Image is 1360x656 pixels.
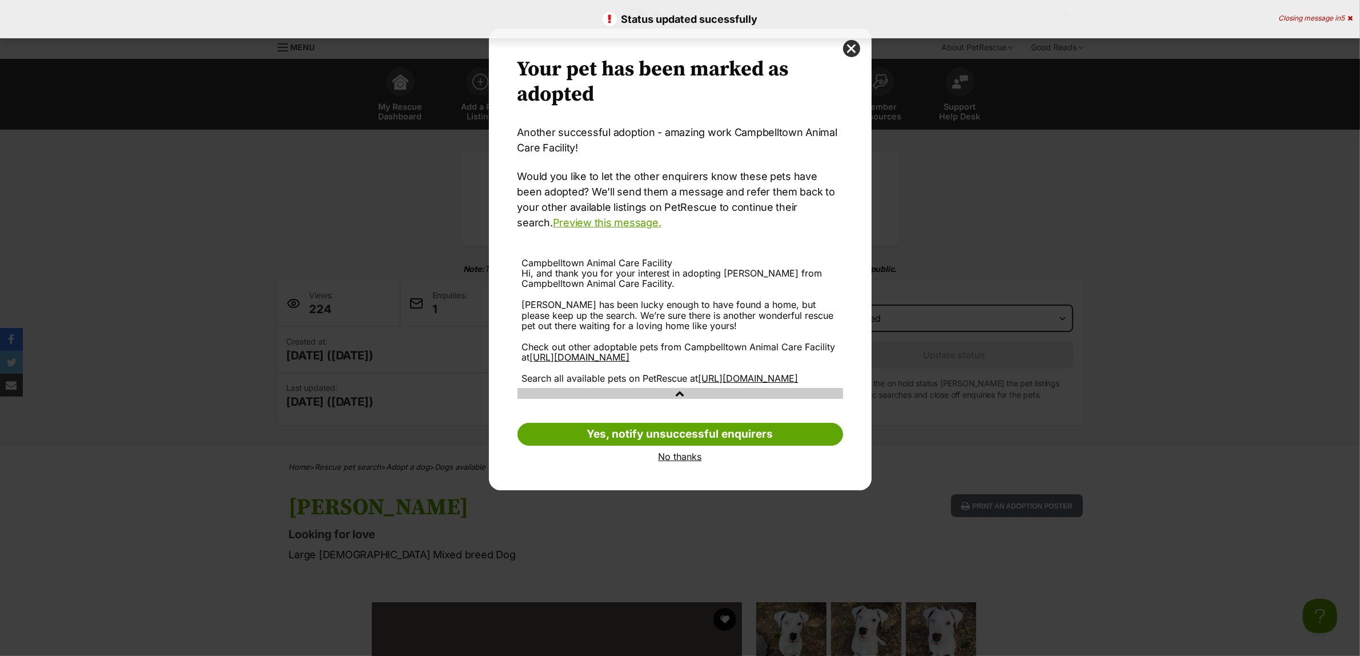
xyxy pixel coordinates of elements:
[530,351,630,363] a: [URL][DOMAIN_NAME]
[517,57,843,107] h2: Your pet has been marked as adopted
[11,11,1349,27] p: Status updated sucessfully
[517,423,843,446] a: Yes, notify unsuccessful enquirers
[699,373,799,384] a: [URL][DOMAIN_NAME]
[517,169,843,230] p: Would you like to let the other enquirers know these pets have been adopted? We’ll send them a me...
[553,217,661,229] a: Preview this message.
[843,40,860,57] button: close
[517,451,843,462] a: No thanks
[1341,14,1345,22] span: 5
[522,257,673,269] span: Campbelltown Animal Care Facility
[1278,14,1353,22] div: Closing message in
[517,125,843,155] p: Another successful adoption - amazing work Campbelltown Animal Care Facility!
[522,268,839,383] div: Hi, and thank you for your interest in adopting [PERSON_NAME] from Campbelltown Animal Care Facil...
